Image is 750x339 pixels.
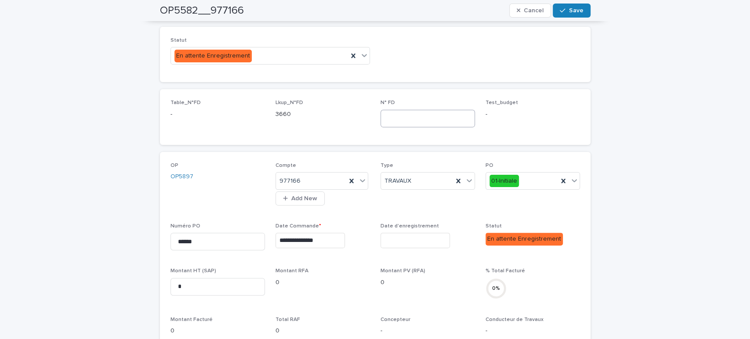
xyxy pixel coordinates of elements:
span: Concepteur [380,317,410,322]
div: 0 % [486,284,507,293]
span: Total RAF [275,317,300,322]
span: 977166 [279,177,301,186]
p: - [380,326,475,335]
span: PO [486,163,493,168]
span: Add New [291,195,317,202]
span: N° FD [380,100,395,105]
p: 0 [380,278,475,287]
span: Montant Facturé [170,317,213,322]
p: 3660 [275,110,370,119]
span: Date d'enregistrement [380,224,439,229]
span: Type [380,163,393,168]
span: Numéro PO [170,224,200,229]
p: 0 [275,326,370,335]
span: Conducteur de Travaux [486,317,543,322]
span: Statut [486,224,502,229]
p: - [170,110,265,119]
span: OP [170,163,178,168]
span: Montant PV (RFA) [380,268,425,274]
h2: OP5582__977166 [160,4,244,17]
div: En attente Enregistrement [486,233,563,245]
span: Montant HT (SAP) [170,268,216,274]
div: 01-Initiale [489,175,519,188]
span: Compte [275,163,296,168]
button: Save [553,4,590,18]
div: En attente Enregistrement [174,50,252,62]
p: 0 [275,278,370,287]
span: Montant RFA [275,268,308,274]
span: Statut [170,38,187,43]
a: OP5897 [170,172,193,181]
button: Cancel [509,4,551,18]
p: - [486,326,580,335]
span: Cancel [524,7,543,14]
span: Date Commande [275,224,321,229]
span: % Total Facturé [486,268,525,274]
p: - [486,110,580,119]
span: Lkup_N°FD [275,100,303,105]
p: 0 [170,326,265,335]
button: Add New [275,191,325,206]
span: TRAVAUX [384,177,411,186]
span: Save [569,7,583,14]
span: Table_N°FD [170,100,201,105]
span: Test_budget [486,100,518,105]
